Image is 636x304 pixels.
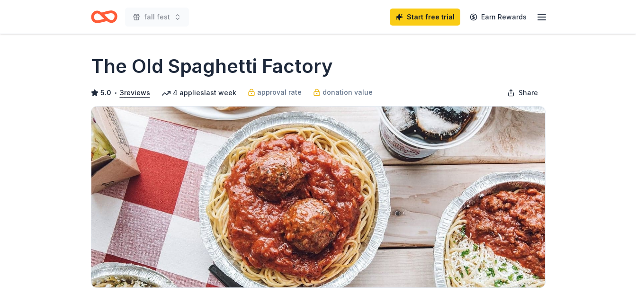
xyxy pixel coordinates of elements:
[100,87,111,98] span: 5.0
[390,9,460,26] a: Start free trial
[257,87,302,98] span: approval rate
[464,9,532,26] a: Earn Rewards
[125,8,189,27] button: fall fest
[519,87,538,98] span: Share
[91,6,117,28] a: Home
[248,87,302,98] a: approval rate
[114,89,117,97] span: •
[313,87,373,98] a: donation value
[91,107,545,287] img: Image for The Old Spaghetti Factory
[500,83,546,102] button: Share
[144,11,170,23] span: fall fest
[91,53,333,80] h1: The Old Spaghetti Factory
[322,87,373,98] span: donation value
[120,87,150,98] button: 3reviews
[161,87,236,98] div: 4 applies last week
